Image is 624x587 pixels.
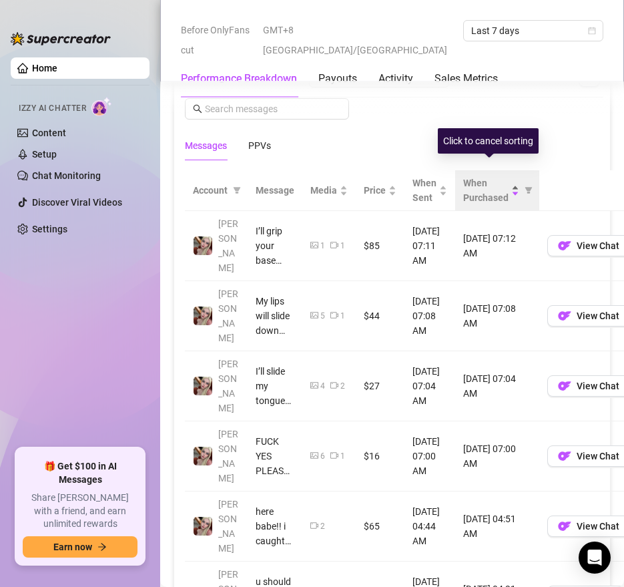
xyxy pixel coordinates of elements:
[330,381,338,389] span: video-camera
[194,307,212,325] img: Anna
[455,211,539,281] td: [DATE] 07:12 AM
[558,309,571,323] img: OF
[577,240,619,251] span: View Chat
[205,102,341,116] input: Search messages
[181,20,255,60] span: Before OnlyFans cut
[404,281,455,351] td: [DATE] 07:08 AM
[558,520,571,533] img: OF
[194,236,212,255] img: Anna
[97,542,107,552] span: arrow-right
[404,421,455,492] td: [DATE] 07:00 AM
[404,170,455,211] th: When Sent
[263,20,455,60] span: GMT+8 [GEOGRAPHIC_DATA]/[GEOGRAPHIC_DATA]
[356,421,404,492] td: $16
[256,364,294,408] div: I’ll slide my tongue up and down your length before taking you in completely, gagging softly as I...
[230,180,244,200] span: filter
[91,97,112,116] img: AI Chatter
[412,176,436,205] span: When Sent
[53,542,92,552] span: Earn now
[310,241,318,249] span: picture
[218,499,238,554] span: [PERSON_NAME]
[248,138,271,153] div: PPVs
[455,170,539,211] th: When Purchased
[577,521,619,532] span: View Chat
[23,536,137,558] button: Earn nowarrow-right
[404,351,455,421] td: [DATE] 07:04 AM
[463,176,509,205] span: When Purchased
[310,381,318,389] span: picture
[320,520,325,533] div: 2
[32,224,67,234] a: Settings
[256,224,294,268] div: I’ll grip your base tightly as I go deeper, letting myself gag while I keep going for you 🥵🥵🥵Watc...
[256,294,294,338] div: My lips will slide down your shaft, gagging slightly as I take you deeper than ever before 🥵🥵🥵I’l...
[455,492,539,562] td: [DATE] 04:51 AM
[356,492,404,562] td: $65
[340,310,345,323] div: 1
[320,450,325,463] div: 6
[32,128,66,138] a: Content
[404,492,455,562] td: [DATE] 04:44 AM
[356,211,404,281] td: $85
[318,71,357,87] div: Payouts
[320,310,325,323] div: 5
[310,311,318,319] span: picture
[32,149,57,160] a: Setup
[181,71,297,87] div: Performance Breakdown
[320,240,325,252] div: 1
[23,460,137,486] span: 🎁 Get $100 in AI Messages
[356,170,404,211] th: Price
[218,288,238,343] span: [PERSON_NAME]
[233,186,241,194] span: filter
[32,170,101,181] a: Chat Monitoring
[256,504,294,548] div: here babe!! i caught my ROOMMATE watching my onlyfans and so i gave him a reward and made him cre...
[218,218,238,273] span: [PERSON_NAME]
[256,434,294,478] div: FUCK YES PLEASEEEE I’ll wrap my lips around you, taking you deep while my eyes water and I moan s...
[218,429,238,483] span: [PERSON_NAME]
[32,197,122,208] a: Discover Viral Videos
[193,104,202,114] span: search
[455,351,539,421] td: [DATE] 07:04 AM
[558,239,571,252] img: OF
[471,21,595,41] span: Last 7 days
[218,359,238,413] span: [PERSON_NAME]
[434,71,498,87] div: Sales Metrics
[194,517,212,536] img: Anna
[577,381,619,391] span: View Chat
[455,421,539,492] td: [DATE] 07:00 AM
[522,173,535,208] span: filter
[378,71,413,87] div: Activity
[577,311,619,321] span: View Chat
[356,351,404,421] td: $27
[340,240,345,252] div: 1
[23,492,137,531] span: Share [PERSON_NAME] with a friend, and earn unlimited rewards
[310,183,337,198] span: Media
[404,211,455,281] td: [DATE] 07:11 AM
[340,450,345,463] div: 1
[579,542,611,574] div: Open Intercom Messenger
[32,63,57,73] a: Home
[193,183,228,198] span: Account
[302,170,356,211] th: Media
[438,128,539,154] div: Click to cancel sorting
[364,183,386,198] span: Price
[194,447,212,465] img: Anna
[19,102,86,115] span: Izzy AI Chatter
[310,522,318,530] span: video-camera
[248,170,302,211] th: Message
[185,138,227,153] div: Messages
[310,451,318,459] span: picture
[320,380,325,393] div: 4
[330,241,338,249] span: video-camera
[577,451,619,461] span: View Chat
[588,27,596,35] span: calendar
[558,449,571,463] img: OF
[455,281,539,351] td: [DATE] 07:08 AM
[340,380,345,393] div: 2
[330,451,338,459] span: video-camera
[525,186,533,194] span: filter
[194,377,212,395] img: Anna
[11,32,111,45] img: logo-BBDzfeDw.svg
[356,281,404,351] td: $44
[558,379,571,393] img: OF
[330,311,338,319] span: video-camera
